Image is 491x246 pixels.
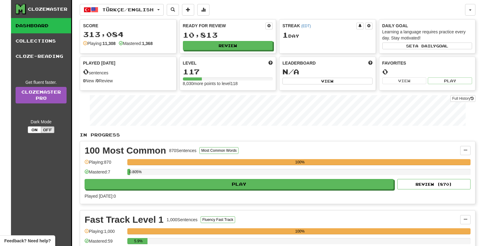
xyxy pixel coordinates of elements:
[28,126,41,133] button: On
[119,40,153,47] div: Mastered:
[301,24,311,28] a: (EDT)
[85,228,124,238] div: Playing: 1,000
[11,49,71,64] a: Cloze-Reading
[83,78,173,84] div: New / Review
[80,4,164,16] button: Türkçe/English
[129,169,130,175] div: 0.805%
[102,7,154,12] span: Türkçe / English
[382,77,427,84] button: View
[80,132,475,138] p: In Progress
[83,78,85,83] strong: 0
[415,44,436,48] span: a daily
[282,60,316,66] span: Leaderboard
[85,169,124,179] div: Mastered: 7
[368,60,373,66] span: This week in points, UTC
[382,68,472,76] div: 0
[129,228,471,234] div: 100%
[85,194,116,199] span: Played [DATE]: 0
[83,67,89,76] span: 0
[282,67,299,76] span: N/A
[169,147,197,154] div: 870 Sentences
[268,60,273,66] span: Score more points to level up
[41,126,54,133] button: Off
[183,31,273,39] div: 10,813
[83,23,173,29] div: Score
[83,60,115,66] span: Played [DATE]
[129,159,471,165] div: 100%
[450,95,475,102] button: Full History
[4,238,51,244] span: Open feedback widget
[183,23,266,29] div: Ready for Review
[382,23,472,29] div: Daily Goal
[382,60,472,66] div: Favorites
[201,216,235,223] button: Fluency Fast Track
[129,238,147,244] div: 5.9%
[199,147,238,154] button: Most Common Words
[382,29,472,41] div: Learning a language requires practice every day. Stay motivated!
[11,33,71,49] a: Collections
[282,31,288,39] span: 1
[103,41,116,46] strong: 11,308
[11,18,71,33] a: Dashboard
[96,78,99,83] strong: 0
[397,179,471,189] button: Review (870)
[282,78,373,84] button: View
[16,87,67,103] a: ClozemasterPro
[183,60,197,66] span: Level
[183,68,273,76] div: 117
[183,41,273,50] button: Review
[85,215,164,224] div: Fast Track Level 1
[428,77,472,84] button: Play
[197,4,209,16] button: More stats
[83,68,173,76] div: sentences
[282,31,373,39] div: Day
[83,31,173,38] div: 313,084
[85,179,394,189] button: Play
[16,79,67,85] div: Get fluent faster.
[28,6,67,12] div: Clozemaster
[142,41,153,46] strong: 1,368
[85,146,166,155] div: 100 Most Common
[167,217,198,223] div: 1,000 Sentences
[183,80,273,87] div: 8,030 more points to level 118
[167,4,179,16] button: Search sentences
[16,119,67,125] div: Dark Mode
[85,159,124,169] div: Playing: 870
[282,23,356,29] div: Streak
[382,43,472,49] button: Seta dailygoal
[83,40,116,47] div: Playing:
[182,4,194,16] button: Add sentence to collection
